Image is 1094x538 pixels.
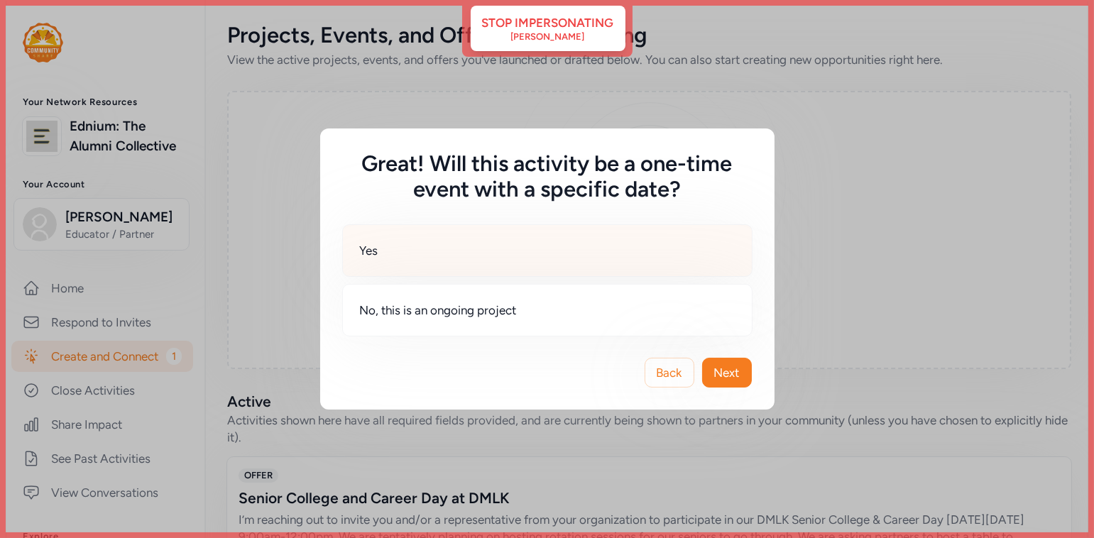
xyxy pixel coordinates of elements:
[360,242,378,259] span: Yes
[702,358,752,388] button: Next
[343,151,752,202] h5: Great! Will this activity be a one-time event with a specific date?
[645,358,694,388] button: Back
[657,364,682,381] span: Back
[360,302,517,319] span: No, this is an ongoing project
[714,364,740,381] span: Next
